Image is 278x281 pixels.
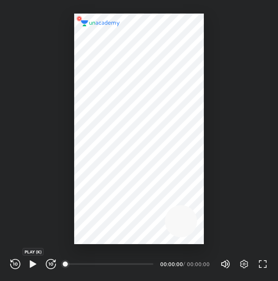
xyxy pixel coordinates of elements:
div: / [183,262,185,267]
img: wMgqJGBwKWe8AAAAABJRU5ErkJggg== [74,14,84,24]
div: PLAY (K) [22,248,44,256]
img: logo.2a7e12a2.svg [81,20,120,26]
div: 00:00:00 [160,262,181,267]
div: 00:00:00 [187,262,210,267]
